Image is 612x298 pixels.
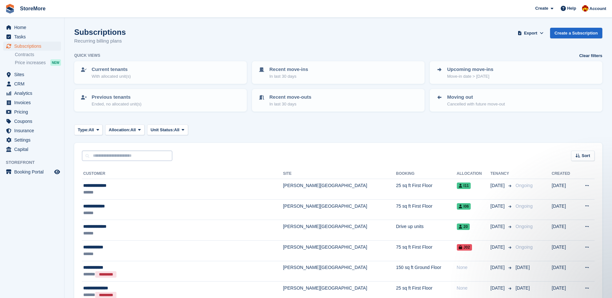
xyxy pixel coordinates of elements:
[3,117,61,126] a: menu
[516,285,530,291] span: [DATE]
[3,107,61,116] a: menu
[78,127,89,133] span: Type:
[457,264,490,271] div: None
[14,98,53,107] span: Invoices
[269,94,311,101] p: Recent move-outs
[92,94,142,101] p: Previous tenants
[53,168,61,176] a: Preview store
[550,28,602,38] a: Create a Subscription
[516,265,530,270] span: [DATE]
[253,90,424,111] a: Recent move-outs In last 30 days
[92,73,131,80] p: With allocated unit(s)
[14,23,53,32] span: Home
[524,30,537,36] span: Export
[396,240,456,261] td: 75 sq ft First Floor
[50,59,61,66] div: NEW
[582,5,588,12] img: Store More Team
[457,169,490,179] th: Allocation
[535,5,548,12] span: Create
[3,145,61,154] a: menu
[89,127,94,133] span: All
[457,285,490,292] div: None
[490,203,506,210] span: [DATE]
[3,167,61,176] a: menu
[14,70,53,79] span: Sites
[430,62,602,83] a: Upcoming move-ins Move-in date > [DATE]
[457,183,471,189] span: I11
[552,220,577,241] td: [DATE]
[490,223,506,230] span: [DATE]
[430,90,602,111] a: Moving out Cancelled with future move-out
[516,204,533,209] span: Ongoing
[253,62,424,83] a: Recent move-ins In last 30 days
[517,28,545,38] button: Export
[92,101,142,107] p: Ended, no allocated unit(s)
[582,153,590,159] span: Sort
[109,127,130,133] span: Allocation:
[579,53,602,59] a: Clear filters
[75,62,246,83] a: Current tenants With allocated unit(s)
[3,126,61,135] a: menu
[552,240,577,261] td: [DATE]
[17,3,48,14] a: StoreMore
[74,53,100,58] h6: Quick views
[457,223,470,230] span: 20
[516,244,533,250] span: Ongoing
[130,127,136,133] span: All
[283,261,396,282] td: [PERSON_NAME][GEOGRAPHIC_DATA]
[447,66,493,73] p: Upcoming move-ins
[396,169,456,179] th: Booking
[490,244,506,251] span: [DATE]
[457,203,471,210] span: I06
[269,101,311,107] p: In last 30 days
[14,79,53,88] span: CRM
[105,124,145,135] button: Allocation: All
[14,117,53,126] span: Coupons
[3,32,61,41] a: menu
[269,66,308,73] p: Recent move-ins
[552,261,577,282] td: [DATE]
[269,73,308,80] p: In last 30 days
[516,224,533,229] span: Ongoing
[3,70,61,79] a: menu
[552,169,577,179] th: Created
[490,285,506,292] span: [DATE]
[457,244,472,251] span: J02
[283,220,396,241] td: [PERSON_NAME][GEOGRAPHIC_DATA]
[14,167,53,176] span: Booking Portal
[3,89,61,98] a: menu
[567,5,576,12] span: Help
[447,94,505,101] p: Moving out
[14,42,53,51] span: Subscriptions
[174,127,180,133] span: All
[74,37,126,45] p: Recurring billing plans
[552,199,577,220] td: [DATE]
[396,261,456,282] td: 150 sq ft Ground Floor
[396,179,456,200] td: 25 sq ft First Floor
[283,169,396,179] th: Site
[552,179,577,200] td: [DATE]
[447,101,505,107] p: Cancelled with future move-out
[6,159,64,166] span: Storefront
[490,182,506,189] span: [DATE]
[74,28,126,36] h1: Subscriptions
[3,23,61,32] a: menu
[15,59,61,66] a: Price increases NEW
[283,240,396,261] td: [PERSON_NAME][GEOGRAPHIC_DATA]
[396,199,456,220] td: 75 sq ft First Floor
[14,145,53,154] span: Capital
[3,42,61,51] a: menu
[396,220,456,241] td: Drive up units
[589,5,606,12] span: Account
[14,135,53,144] span: Settings
[283,179,396,200] td: [PERSON_NAME][GEOGRAPHIC_DATA]
[14,107,53,116] span: Pricing
[3,79,61,88] a: menu
[14,89,53,98] span: Analytics
[447,73,493,80] p: Move-in date > [DATE]
[14,126,53,135] span: Insurance
[3,98,61,107] a: menu
[92,66,131,73] p: Current tenants
[5,4,15,14] img: stora-icon-8386f47178a22dfd0bd8f6a31ec36ba5ce8667c1dd55bd0f319d3a0aa187defe.svg
[516,183,533,188] span: Ongoing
